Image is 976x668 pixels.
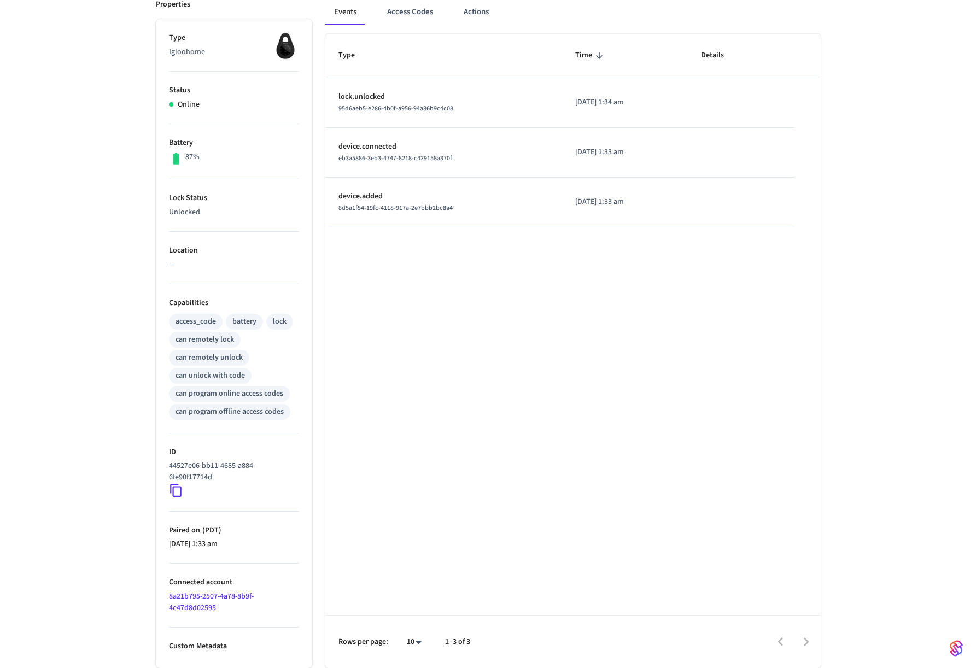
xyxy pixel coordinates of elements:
p: 44527e06-bb11-4685-a884-6fe90f17714d [169,460,295,483]
div: can unlock with code [176,370,245,382]
table: sticky table [325,34,821,227]
span: Details [701,47,738,64]
div: battery [232,316,256,327]
p: Rows per page: [338,636,388,648]
p: Igloohome [169,46,299,58]
div: lock [273,316,287,327]
p: Type [169,32,299,44]
p: Custom Metadata [169,641,299,652]
div: can remotely unlock [176,352,243,364]
p: — [169,259,299,271]
div: access_code [176,316,216,327]
p: device.connected [338,141,549,153]
p: lock.unlocked [338,91,549,103]
p: Capabilities [169,297,299,309]
div: can program online access codes [176,388,283,400]
p: Online [178,99,200,110]
p: [DATE] 1:34 am [575,97,675,108]
img: SeamLogoGradient.69752ec5.svg [950,640,963,657]
span: Time [575,47,606,64]
div: can remotely lock [176,334,234,345]
span: eb3a5886-3eb3-4747-8218-c429158a370f [338,154,452,163]
p: device.added [338,191,549,202]
a: 8a21b795-2507-4a78-8b9f-4e47d8d02595 [169,591,254,613]
p: Battery [169,137,299,149]
p: Lock Status [169,192,299,204]
p: 1–3 of 3 [445,636,470,648]
p: 87% [185,151,200,163]
p: Location [169,245,299,256]
img: igloohome_igke [272,32,299,60]
p: Paired on [169,525,299,536]
p: [DATE] 1:33 am [575,196,675,208]
p: Status [169,85,299,96]
p: Unlocked [169,207,299,218]
div: 10 [401,634,428,650]
p: ID [169,447,299,458]
span: 8d5a1f54-19fc-4118-917a-2e7bbb2bc8a4 [338,203,453,213]
span: ( PDT ) [200,525,221,536]
p: [DATE] 1:33 am [169,538,299,550]
span: Type [338,47,369,64]
span: 95d6aeb5-e286-4b0f-a956-94a86b9c4c08 [338,104,453,113]
div: can program offline access codes [176,406,284,418]
p: Connected account [169,577,299,588]
p: [DATE] 1:33 am [575,147,675,158]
